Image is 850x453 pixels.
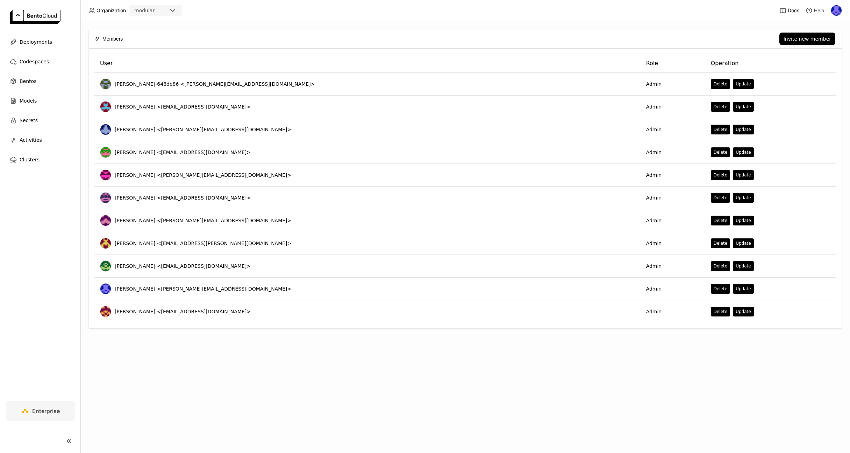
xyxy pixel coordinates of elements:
img: Newton Jain [100,284,111,294]
button: Delete [711,147,730,157]
button: Update [733,125,753,134]
a: Bentos [6,74,75,88]
button: Update [733,307,753,316]
a: Clusters [6,153,75,167]
a: Secrets [6,113,75,127]
input: Selected modular. [155,7,156,14]
img: Tim Davis [100,215,111,226]
button: Update [733,102,753,112]
img: Matt Terry [100,306,111,317]
button: Delete [711,193,730,203]
button: Update [733,79,753,89]
td: Admin [641,96,705,118]
th: User [94,54,641,73]
span: [PERSON_NAME] <[EMAIL_ADDRESS][DOMAIN_NAME]> [115,103,251,110]
span: Organization [97,7,126,14]
button: Update [733,261,753,271]
td: Admin [641,209,705,232]
img: jason-wong-648de86 [100,79,111,89]
td: Admin [641,300,705,323]
span: [PERSON_NAME] <[EMAIL_ADDRESS][DOMAIN_NAME]> [115,149,251,156]
span: [PERSON_NAME]-648de86 <[PERSON_NAME][EMAIL_ADDRESS][DOMAIN_NAME]> [115,81,315,88]
span: Docs [788,7,799,14]
button: Update [733,170,753,180]
span: Enterprise [32,407,60,414]
img: Goldie Gadde [100,193,111,203]
td: Admin [641,187,705,209]
img: Mostafa Hagog [100,124,111,135]
span: [PERSON_NAME] <[EMAIL_ADDRESS][DOMAIN_NAME]> [115,263,251,270]
button: Delete [711,170,730,180]
span: [PERSON_NAME] <[EMAIL_ADDRESS][DOMAIN_NAME]> [115,308,251,315]
img: Eric J [100,170,111,180]
td: Admin [641,232,705,255]
img: Kevin Bi [100,261,111,271]
th: Operation [705,54,836,73]
span: Clusters [20,155,40,164]
th: Role [641,54,705,73]
td: Admin [641,73,705,96]
a: Docs [779,7,799,14]
span: Activities [20,136,42,144]
button: Update [733,193,753,203]
td: Admin [641,278,705,300]
span: [PERSON_NAME] <[PERSON_NAME][EMAIL_ADDRESS][DOMAIN_NAME]> [115,172,291,179]
span: [PERSON_NAME] <[PERSON_NAME][EMAIL_ADDRESS][DOMAIN_NAME]> [115,126,291,133]
a: Deployments [6,35,75,49]
button: Delete [711,284,730,294]
span: Bentos [20,77,36,85]
div: Help [806,7,824,14]
button: Update [733,147,753,157]
span: [PERSON_NAME] <[PERSON_NAME][EMAIL_ADDRESS][DOMAIN_NAME]> [115,285,291,292]
td: Admin [641,255,705,278]
img: Deep Dhillon [100,238,111,249]
span: Models [20,97,37,105]
a: Codespaces [6,55,75,69]
a: Activities [6,133,75,147]
button: Delete [711,125,730,134]
span: [PERSON_NAME] <[EMAIL_ADDRESS][DOMAIN_NAME]> [115,194,251,201]
span: Members [102,35,123,43]
button: Update [733,216,753,225]
div: Invite new member [784,36,831,42]
img: Alex Nikitin [100,102,111,112]
img: Newton Jain [831,5,842,16]
button: Delete [711,102,730,112]
div: modular [134,7,155,14]
a: Models [6,94,75,108]
button: Delete [711,261,730,271]
span: Codespaces [20,57,49,66]
button: Invite new member [779,33,835,45]
span: Secrets [20,116,38,125]
button: Delete [711,79,730,89]
td: Admin [641,141,705,164]
span: Deployments [20,38,52,46]
button: Delete [711,216,730,225]
button: Delete [711,238,730,248]
button: Delete [711,307,730,316]
button: Update [733,238,753,248]
img: Eve Weinberg [100,147,111,158]
span: Help [814,7,824,14]
button: Update [733,284,753,294]
img: logo [10,10,60,24]
td: Admin [641,118,705,141]
td: Admin [641,164,705,187]
span: [PERSON_NAME] <[EMAIL_ADDRESS][PERSON_NAME][DOMAIN_NAME]> [115,240,291,247]
span: [PERSON_NAME] <[PERSON_NAME][EMAIL_ADDRESS][DOMAIN_NAME]> [115,217,291,224]
a: Enterprise [6,401,75,421]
